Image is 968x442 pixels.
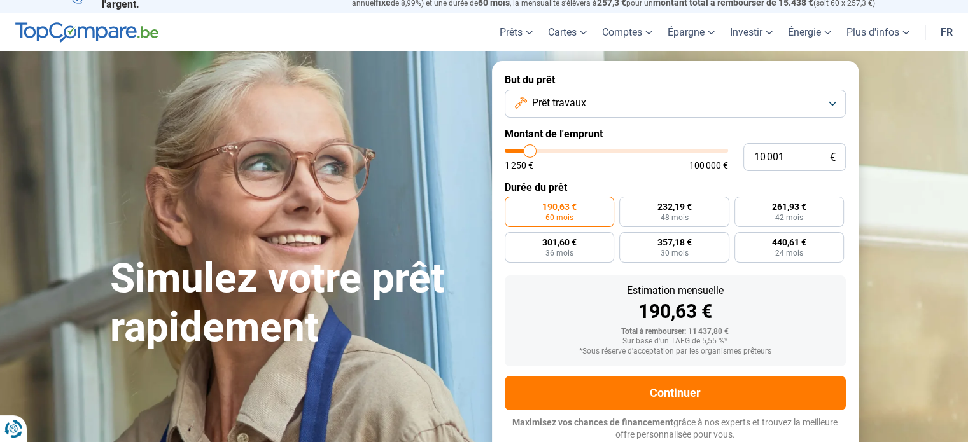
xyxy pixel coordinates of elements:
[540,13,594,51] a: Cartes
[830,152,836,163] span: €
[545,249,573,257] span: 36 mois
[515,347,836,356] div: *Sous réserve d'acceptation par les organismes prêteurs
[594,13,660,51] a: Comptes
[515,286,836,296] div: Estimation mensuelle
[775,214,803,221] span: 42 mois
[839,13,917,51] a: Plus d'infos
[772,202,806,211] span: 261,93 €
[689,161,728,170] span: 100 000 €
[515,302,836,321] div: 190,63 €
[532,96,586,110] span: Prêt travaux
[505,417,846,441] p: grâce à nos experts et trouvez la meilleure offre personnalisée pour vous.
[545,214,573,221] span: 60 mois
[657,202,691,211] span: 232,19 €
[505,181,846,193] label: Durée du prêt
[515,328,836,336] div: Total à rembourser: 11 437,80 €
[505,90,846,118] button: Prêt travaux
[657,238,691,247] span: 357,18 €
[660,214,688,221] span: 48 mois
[505,74,846,86] label: But du prêt
[660,13,722,51] a: Épargne
[515,337,836,346] div: Sur base d'un TAEG de 5,55 %*
[15,22,158,43] img: TopCompare
[772,238,806,247] span: 440,61 €
[660,249,688,257] span: 30 mois
[110,254,477,352] h1: Simulez votre prêt rapidement
[505,376,846,410] button: Continuer
[933,13,960,51] a: fr
[542,238,577,247] span: 301,60 €
[492,13,540,51] a: Prêts
[780,13,839,51] a: Énergie
[722,13,780,51] a: Investir
[505,128,846,140] label: Montant de l'emprunt
[775,249,803,257] span: 24 mois
[505,161,533,170] span: 1 250 €
[512,417,673,427] span: Maximisez vos chances de financement
[542,202,577,211] span: 190,63 €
